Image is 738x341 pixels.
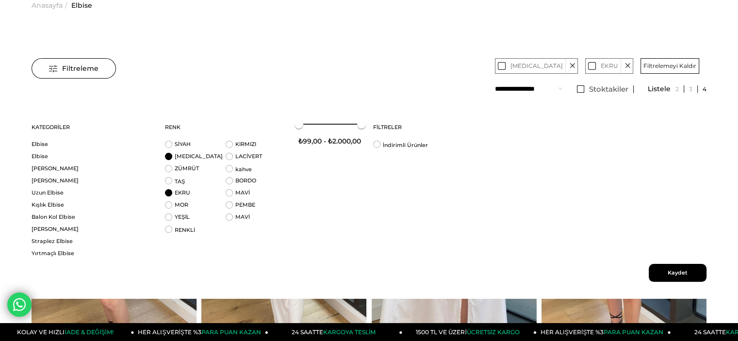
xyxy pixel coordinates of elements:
a: HER ALIŞVERİŞTE %3PARA PUAN KAZAN [134,323,269,341]
a: Kışlık Elbise [32,201,153,209]
li: kahve [226,165,286,177]
a: 1500 TL VE ÜZERİÜCRETSİZ KARGO [403,323,537,341]
li: BORDO [226,177,286,189]
a: RENKLİ [175,227,195,233]
a: [MEDICAL_DATA] [175,153,223,160]
a: Yırtmaçlı Elbise [32,250,153,257]
span: EKRU [601,60,618,72]
a: HER ALIŞVERİŞTE %3PARA PUAN KAZAN [537,323,671,341]
span: KARGOYA TESLİM [323,328,376,336]
span: PARA PUAN KAZAN [604,328,663,336]
a: Balon Kol Elbise [32,213,153,221]
a: Renk [165,114,286,141]
span: PARA PUAN KAZAN [201,328,261,336]
a: Kategoriler [32,114,153,141]
a: PEMBE [235,201,255,208]
li: LACİVERT [226,153,286,165]
a: İndirimli Ürünler [383,142,428,148]
li: ZÜMRÜT [165,165,226,177]
span: Stoktakiler [589,84,628,94]
a: Elbise [32,141,153,148]
a: Filtrelemeyi Kaldır [641,59,699,73]
li: RENKLİ [165,226,226,238]
a: LACİVERT [235,153,262,160]
span: ÜCRETSİZ KARGO [467,328,520,336]
a: [PERSON_NAME] [32,165,153,172]
a: Uzun Elbise [32,189,153,196]
li: YEŞİL [165,213,226,226]
a: TAŞ [175,178,185,185]
a: SİYAH [175,141,191,147]
span: Filtrelemeyi Kaldır [643,59,696,73]
span: Filtreleme [49,59,98,78]
a: [PERSON_NAME] [32,226,153,233]
li: TAŞ [165,177,226,189]
a: Straplez Elbise [32,238,153,245]
a: ZÜMRÜT [175,165,199,172]
li: MOR [165,201,226,213]
li: BEYAZ [165,153,226,165]
a: kahve [235,166,252,173]
a: MOR [175,201,188,208]
a: KIRMIZI [235,141,256,147]
a: [PERSON_NAME] [32,177,153,184]
li: KIRMIZI [226,141,286,153]
li: SİYAH [165,141,226,153]
li: MAVİ [226,189,286,201]
li: İndirimli Ürünler [373,141,434,153]
li: EKRU [165,189,226,201]
a: Filtreler [373,114,494,141]
span: Kaydet [649,264,706,282]
span: İADE & DEĞİŞİM! [65,328,113,336]
a: MAVİ [235,189,250,196]
a: MAVİ [235,213,250,220]
a: Stoktakiler [572,85,634,93]
a: BORDO [235,177,256,184]
li: PEMBE [226,201,286,213]
a: EKRU [175,189,190,196]
div: ₺99,00 - ₺2.000,00 [298,134,361,146]
li: MAVİ [226,213,286,226]
a: YEŞİL [175,213,190,220]
a: Elbise [32,153,153,160]
span: [MEDICAL_DATA] [510,60,563,72]
a: 24 SAATTEKARGOYA TESLİM [268,323,403,341]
